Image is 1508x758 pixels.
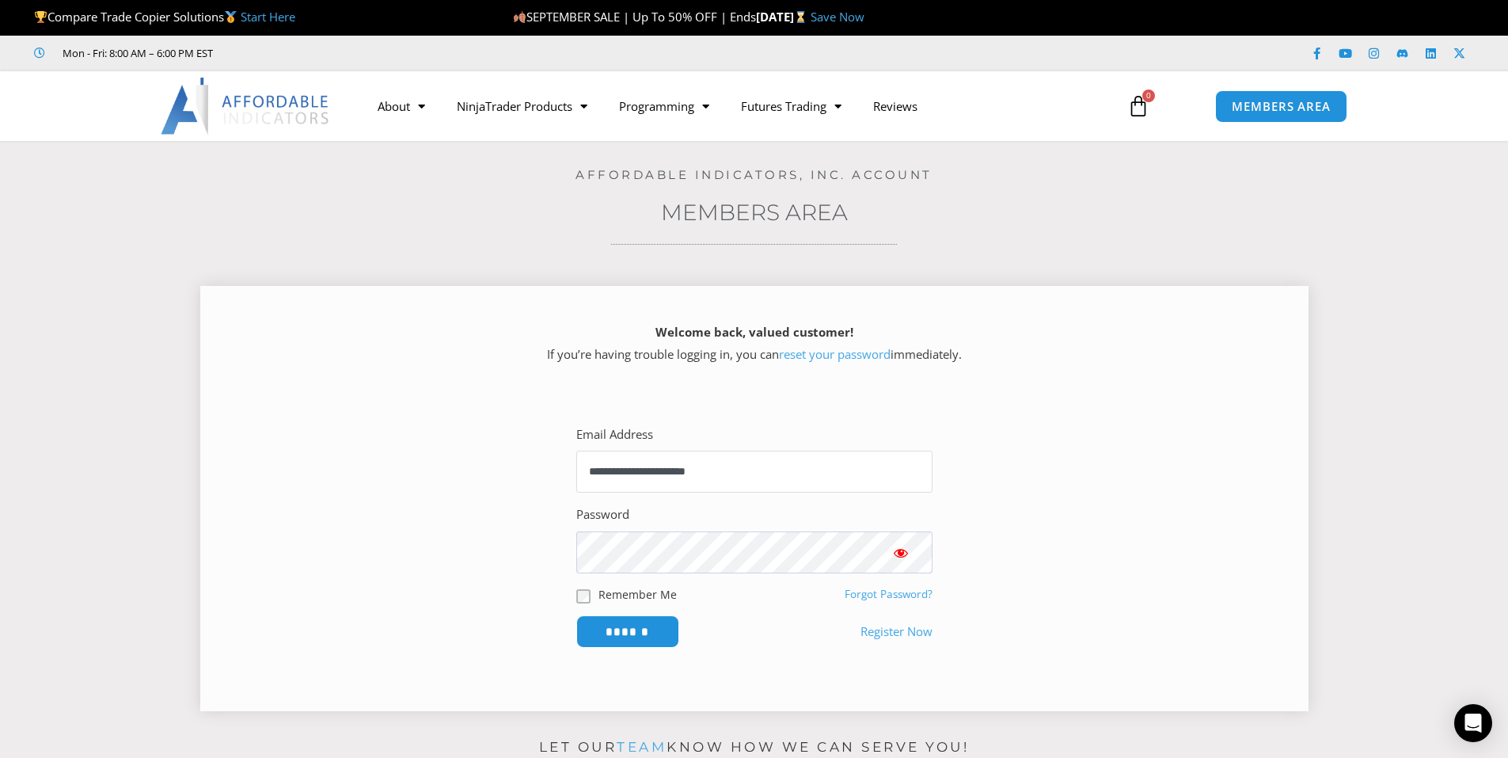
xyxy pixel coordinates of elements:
a: MEMBERS AREA [1215,90,1347,123]
a: reset your password [779,346,891,362]
span: Compare Trade Copier Solutions [34,9,295,25]
label: Email Address [576,424,653,446]
a: Save Now [811,9,864,25]
div: Open Intercom Messenger [1454,704,1492,742]
nav: Menu [362,88,1109,124]
a: team [617,739,667,755]
img: 🥇 [225,11,237,23]
p: If you’re having trouble logging in, you can immediately. [228,322,1281,366]
a: Affordable Indicators, Inc. Account [575,167,933,182]
iframe: Customer reviews powered by Trustpilot [235,45,473,61]
img: 🍂 [514,11,526,23]
a: Register Now [860,621,933,643]
label: Remember Me [598,586,677,603]
label: Password [576,504,629,526]
a: About [362,88,441,124]
a: Reviews [857,88,933,124]
a: 0 [1103,83,1173,129]
a: Members Area [661,199,848,226]
strong: [DATE] [756,9,811,25]
img: ⌛ [795,11,807,23]
a: Forgot Password? [845,587,933,601]
img: 🏆 [35,11,47,23]
strong: Welcome back, valued customer! [655,324,853,340]
span: SEPTEMBER SALE | Up To 50% OFF | Ends [513,9,756,25]
a: NinjaTrader Products [441,88,603,124]
a: Start Here [241,9,295,25]
span: 0 [1142,90,1155,102]
span: Mon - Fri: 8:00 AM – 6:00 PM EST [59,44,213,63]
a: Futures Trading [725,88,857,124]
img: LogoAI | Affordable Indicators – NinjaTrader [161,78,331,135]
span: MEMBERS AREA [1232,101,1331,112]
a: Programming [603,88,725,124]
button: Show password [869,531,933,573]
